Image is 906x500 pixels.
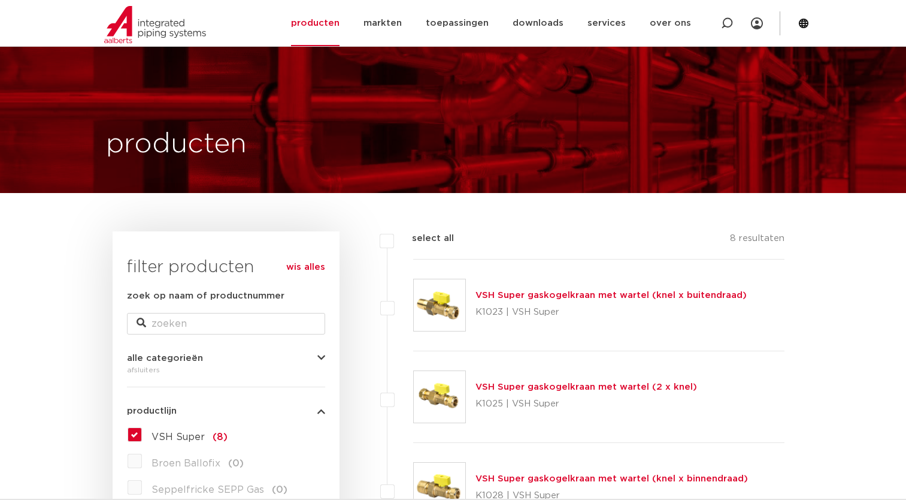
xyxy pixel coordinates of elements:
[414,371,465,423] img: Thumbnail for VSH Super gaskogelkraan met wartel (2 x knel)
[127,363,325,377] div: afsluiters
[151,432,205,442] span: VSH Super
[475,303,747,322] p: K1023 | VSH Super
[127,354,203,363] span: alle categorieën
[286,260,325,275] a: wis alles
[475,474,748,483] a: VSH Super gaskogelkraan met wartel (knel x binnendraad)
[151,485,264,495] span: Seppelfricke SEPP Gas
[127,354,325,363] button: alle categorieën
[414,279,465,331] img: Thumbnail for VSH Super gaskogelkraan met wartel (knel x buitendraad)
[228,459,244,468] span: (0)
[475,382,697,391] a: VSH Super gaskogelkraan met wartel (2 x knel)
[127,406,177,415] span: productlijn
[272,485,287,495] span: (0)
[127,313,325,335] input: zoeken
[730,231,784,250] p: 8 resultaten
[475,291,747,300] a: VSH Super gaskogelkraan met wartel (knel x buitendraad)
[127,406,325,415] button: productlijn
[475,394,697,414] p: K1025 | VSH Super
[151,459,220,468] span: Broen Ballofix
[127,289,284,303] label: zoek op naam of productnummer
[213,432,228,442] span: (8)
[106,125,247,164] h1: producten
[394,231,454,246] label: select all
[127,255,325,279] h3: filter producten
